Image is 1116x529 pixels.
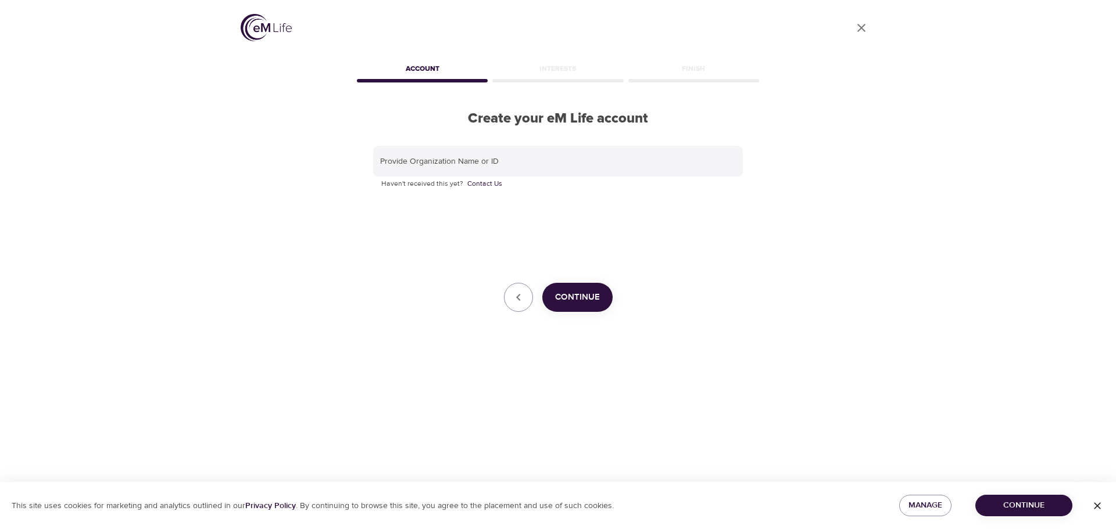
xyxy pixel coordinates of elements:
[467,178,502,190] a: Contact Us
[908,498,942,513] span: Manage
[355,110,761,127] h2: Create your eM Life account
[245,501,296,511] a: Privacy Policy
[542,283,613,312] button: Continue
[847,14,875,42] a: close
[985,498,1063,513] span: Continue
[899,495,952,516] button: Manage
[381,178,735,190] p: Haven't received this yet?
[975,495,1072,516] button: Continue
[241,14,292,41] img: logo
[555,290,600,305] span: Continue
